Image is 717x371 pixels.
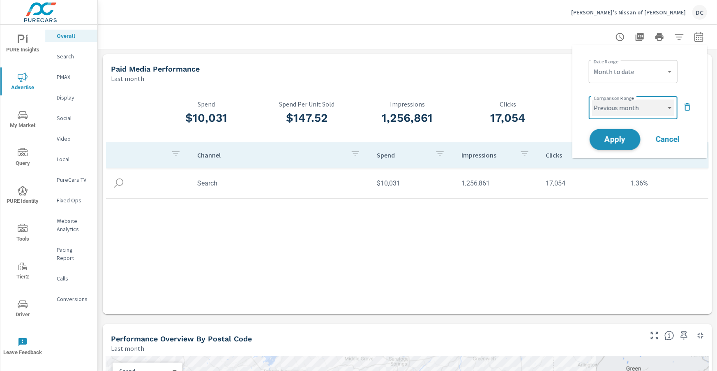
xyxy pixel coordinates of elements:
[370,173,455,194] td: $10,031
[461,151,513,159] p: Impressions
[357,100,458,108] p: Impressions
[57,32,91,40] p: Overall
[57,93,91,102] p: Display
[3,224,42,244] span: Tools
[624,173,708,194] td: 1.36%
[57,246,91,262] p: Pacing Report
[651,136,684,143] span: Cancel
[664,331,674,341] span: Understand performance data by postal code. Individual postal codes can be selected and expanded ...
[3,299,42,320] span: Driver
[57,52,91,60] p: Search
[197,151,344,159] p: Channel
[3,186,42,206] span: PURE Identity
[590,129,641,150] button: Apply
[3,337,42,357] span: Leave Feedback
[45,50,97,63] div: Search
[45,30,97,42] div: Overall
[692,5,707,20] div: DC
[57,196,91,204] p: Fixed Ops
[57,274,91,283] p: Calls
[156,111,257,125] h3: $10,031
[3,148,42,168] span: Query
[57,134,91,143] p: Video
[458,100,558,108] p: Clicks
[694,329,707,342] button: Minimize Widget
[632,29,648,45] button: "Export Report to PDF"
[45,194,97,206] div: Fixed Ops
[455,173,539,194] td: 1,256,861
[3,262,42,282] span: Tier2
[57,114,91,122] p: Social
[691,29,707,45] button: Select Date Range
[111,334,252,343] h5: Performance Overview By Postal Code
[111,65,200,73] h5: Paid Media Performance
[113,177,125,189] img: icon-search.svg
[191,173,370,194] td: Search
[45,243,97,264] div: Pacing Report
[0,25,45,365] div: nav menu
[57,295,91,303] p: Conversions
[111,74,144,83] p: Last month
[45,272,97,285] div: Calls
[643,129,692,150] button: Cancel
[458,111,558,125] h3: 17,054
[45,174,97,186] div: PureCars TV
[558,100,659,108] p: CTR
[257,100,357,108] p: Spend Per Unit Sold
[558,111,659,125] h3: 1.36%
[651,29,668,45] button: Print Report
[57,73,91,81] p: PMAX
[156,100,257,108] p: Spend
[678,329,691,342] span: Save this to your personalized report
[539,173,624,194] td: 17,054
[3,35,42,55] span: PURE Insights
[45,132,97,145] div: Video
[45,153,97,165] div: Local
[45,112,97,124] div: Social
[57,155,91,163] p: Local
[671,29,687,45] button: Apply Filters
[648,329,661,342] button: Make Fullscreen
[357,111,458,125] h3: 1,256,861
[45,91,97,104] div: Display
[45,215,97,235] div: Website Analytics
[598,136,632,144] span: Apply
[571,9,686,16] p: [PERSON_NAME]'s Nissan of [PERSON_NAME]
[45,71,97,83] div: PMAX
[45,293,97,305] div: Conversions
[546,151,598,159] p: Clicks
[3,72,42,93] span: Advertise
[3,110,42,130] span: My Market
[377,151,429,159] p: Spend
[57,176,91,184] p: PureCars TV
[257,111,357,125] h3: $147.52
[111,343,144,353] p: Last month
[57,217,91,233] p: Website Analytics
